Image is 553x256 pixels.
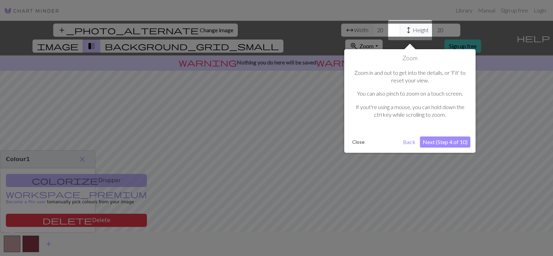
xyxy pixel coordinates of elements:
[353,90,467,97] p: You can also pinch to zoom on a touch screen.
[400,136,418,148] button: Back
[349,54,470,62] h1: Zoom
[349,137,367,147] button: Close
[353,69,467,85] p: Zoom in and out to get into the details, or 'Fit' to reset your view.
[420,136,470,148] button: Next (Step 4 of 10)
[353,103,467,119] p: If yout're using a mouse, you can hold down the ctrl key while scrolling to zoom.
[344,49,476,153] div: Zoom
